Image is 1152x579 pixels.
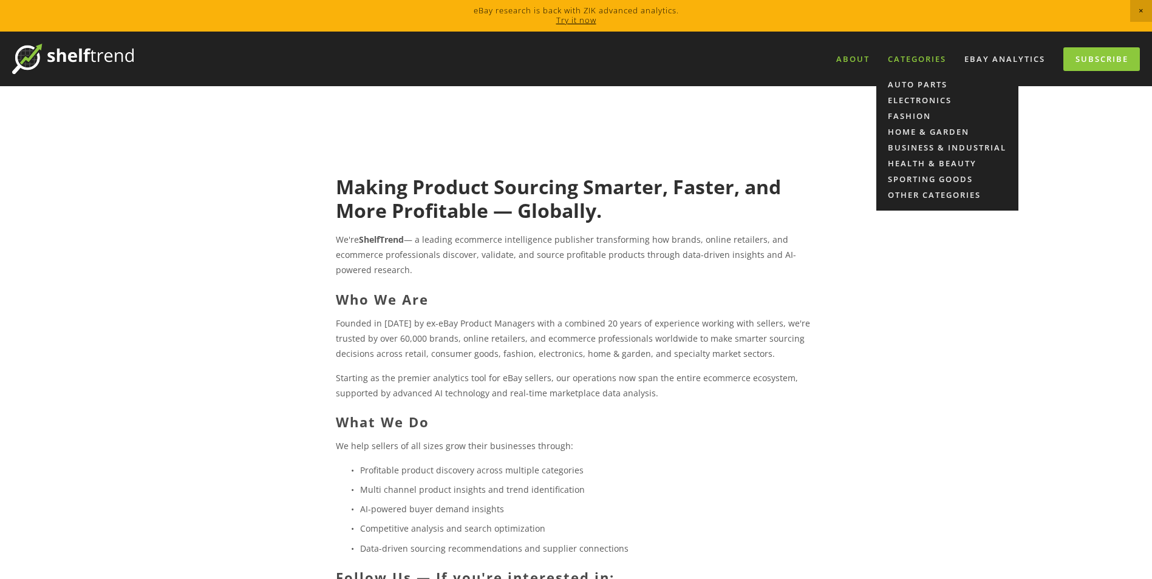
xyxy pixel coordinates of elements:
[336,438,816,453] p: We help sellers of all sizes grow their businesses through:
[828,49,878,69] a: About
[360,501,816,516] p: AI-powered buyer demand insights
[876,76,1018,92] a: Auto Parts
[336,413,429,431] strong: What We Do
[336,174,786,223] strong: Making Product Sourcing Smarter, Faster, and More Profitable — Globally.
[876,187,1018,203] a: Other Categories
[336,232,816,278] p: We're — a leading ecommerce intelligence publisher transforming how brands, online retailers, and...
[336,290,429,308] strong: Who We Are
[876,92,1018,108] a: Electronics
[876,155,1018,171] a: Health & Beauty
[556,15,596,25] a: Try it now
[360,482,816,497] p: Multi channel product insights and trend identification
[956,49,1053,69] a: eBay Analytics
[360,521,816,536] p: Competitive analysis and search optimization
[360,462,816,478] p: Profitable product discovery across multiple categories
[876,171,1018,187] a: Sporting Goods
[336,316,816,362] p: Founded in [DATE] by ex-eBay Product Managers with a combined 20 years of experience working with...
[336,370,816,401] p: Starting as the premier analytics tool for eBay sellers, our operations now span the entire ecomm...
[360,541,816,556] p: Data-driven sourcing recommendations and supplier connections
[880,49,954,69] div: Categories
[876,108,1018,124] a: Fashion
[1063,47,1140,71] a: Subscribe
[359,234,404,245] strong: ShelfTrend
[876,124,1018,140] a: Home & Garden
[12,44,134,74] img: ShelfTrend
[876,140,1018,155] a: Business & Industrial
